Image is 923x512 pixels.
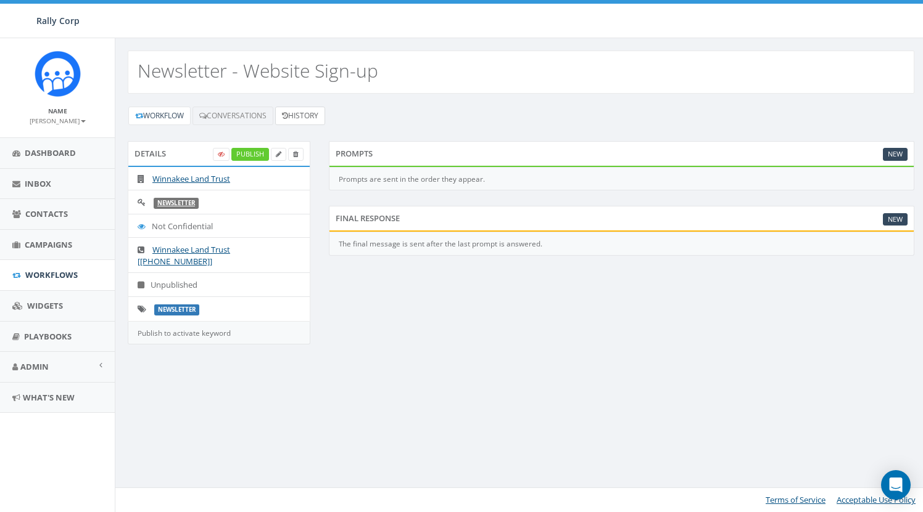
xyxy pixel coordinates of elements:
a: Winnakee Land Trust [152,173,230,184]
div: Prompts are sent in the order they appear. [329,168,914,191]
a: Acceptable Use Policy [837,494,916,505]
a: Conversations [192,107,273,125]
label: Newsletter [154,304,199,315]
div: Final Response [329,206,914,230]
h2: Newsletter - Website Sign-up [138,60,378,81]
span: Admin [20,361,49,372]
a: Newsletter [157,199,195,207]
li: Unpublished [128,272,310,297]
a: New [883,148,908,161]
small: Name [48,107,67,115]
span: Playbooks [24,331,72,342]
a: Publish [231,148,269,161]
img: Icon_1.png [35,51,81,97]
a: New [883,213,908,226]
li: Not Confidential [128,214,310,238]
div: Details [128,141,310,166]
span: Rally Corp [36,15,80,26]
span: What's New [23,392,75,403]
small: [PERSON_NAME] [30,116,86,125]
a: Terms of Service [766,494,826,505]
span: Campaigns [25,239,72,250]
span: Dashboard [25,147,76,158]
span: Workflows [25,269,78,280]
div: The final message is sent after the last prompt is answered. [329,232,914,256]
a: [PERSON_NAME] [30,115,86,126]
div: Publish to activate keyword [128,322,310,345]
span: Inbox [25,178,51,189]
a: Workflow [128,107,191,125]
div: Prompts [329,141,914,166]
span: Contacts [25,208,68,219]
span: Widgets [27,300,63,311]
div: Open Intercom Messenger [881,470,911,500]
a: History [275,107,325,125]
a: Winnakee Land Trust [[PHONE_NUMBER]] [138,244,230,267]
